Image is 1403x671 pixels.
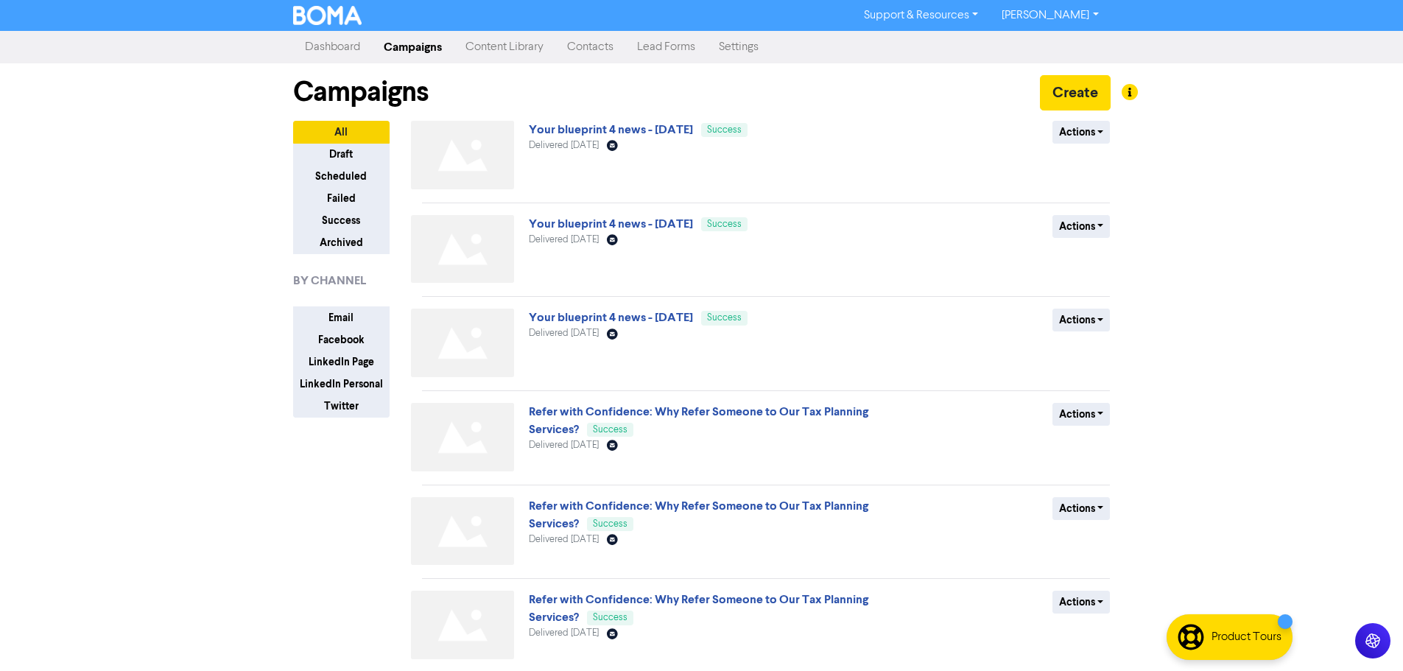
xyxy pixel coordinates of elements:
img: BOMA Logo [293,6,362,25]
span: Delivered [DATE] [529,535,599,544]
span: Success [707,313,742,323]
a: Contacts [555,32,625,62]
button: Twitter [293,395,390,418]
img: Not found [411,121,514,189]
button: LinkedIn Personal [293,373,390,396]
button: Success [293,209,390,232]
button: Actions [1052,215,1111,238]
span: Delivered [DATE] [529,141,599,150]
img: Not found [411,403,514,471]
button: Actions [1052,591,1111,614]
a: Settings [707,32,770,62]
button: Archived [293,231,390,254]
span: BY CHANNEL [293,272,366,289]
button: Scheduled [293,165,390,188]
img: Not found [411,497,514,566]
img: Not found [411,215,514,284]
a: Dashboard [293,32,372,62]
button: LinkedIn Page [293,351,390,373]
a: Lead Forms [625,32,707,62]
span: Delivered [DATE] [529,235,599,245]
img: Not found [411,309,514,377]
a: Content Library [454,32,555,62]
a: Support & Resources [852,4,990,27]
a: Refer with Confidence: Why Refer Someone to Our Tax Planning Services? [529,404,868,437]
img: Not found [411,591,514,659]
a: Your blueprint 4 news - [DATE] [529,122,693,137]
button: Failed [293,187,390,210]
a: Refer with Confidence: Why Refer Someone to Our Tax Planning Services? [529,592,868,625]
button: Draft [293,143,390,166]
button: Facebook [293,329,390,351]
a: Campaigns [372,32,454,62]
span: Success [707,219,742,229]
button: Actions [1052,309,1111,331]
span: Success [707,125,742,135]
span: Success [593,613,627,622]
span: Delivered [DATE] [529,440,599,450]
span: Delivered [DATE] [529,329,599,338]
h1: Campaigns [293,75,429,109]
button: Actions [1052,497,1111,520]
button: All [293,121,390,144]
span: Success [593,519,627,529]
span: Delivered [DATE] [529,628,599,638]
a: [PERSON_NAME] [990,4,1110,27]
button: Create [1040,75,1111,110]
a: Refer with Confidence: Why Refer Someone to Our Tax Planning Services? [529,499,868,531]
span: Success [593,425,627,435]
button: Actions [1052,121,1111,144]
button: Email [293,306,390,329]
button: Actions [1052,403,1111,426]
iframe: Chat Widget [1329,600,1403,671]
a: Your blueprint 4 news - [DATE] [529,217,693,231]
a: Your blueprint 4 news - [DATE] [529,310,693,325]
